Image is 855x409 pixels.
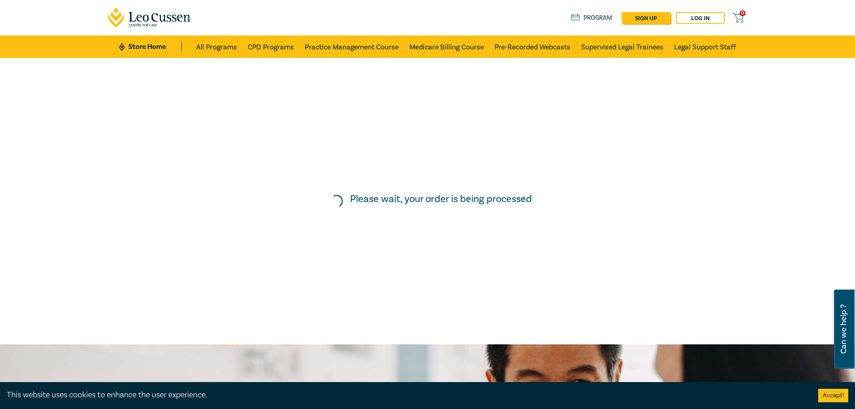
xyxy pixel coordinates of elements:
[622,12,671,24] a: sign up
[818,389,848,402] button: Accept cookies
[581,35,663,58] a: Supervised Legal Trainees
[676,12,725,24] a: Log in
[839,295,848,363] span: Can we help ?
[196,35,237,58] a: All Programs
[674,35,736,58] a: Legal Support Staff
[740,10,745,16] span: 0
[7,389,805,401] div: This website uses cookies to enhance the user experience.
[571,13,613,23] a: Program
[409,35,484,58] a: Medicare Billing Course
[248,35,294,58] a: CPD Programs
[119,42,181,52] a: Store Home
[305,35,399,58] a: Practice Management Course
[350,193,532,205] h5: Please wait, your order is being processed
[495,35,570,58] a: Pre-Recorded Webcasts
